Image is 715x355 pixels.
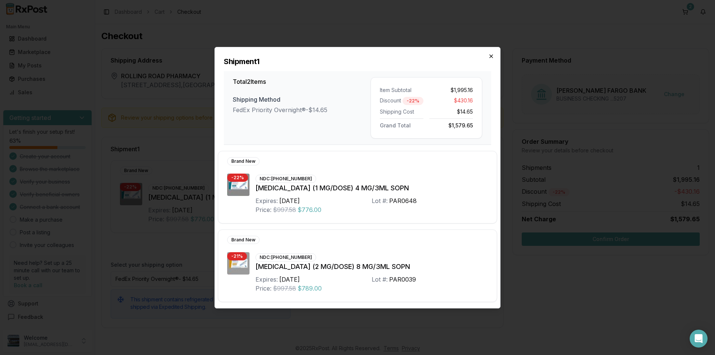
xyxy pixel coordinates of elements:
div: Expires: [255,196,278,205]
div: Brand New [227,236,260,244]
div: Lot #: [372,196,388,205]
div: Brand New [227,157,260,165]
div: NDC: [PHONE_NUMBER] [255,253,316,262]
div: $14.65 [429,108,473,115]
div: - 22 % [403,97,423,105]
div: Expires: [255,275,278,284]
div: $1,995.16 [429,86,473,94]
div: Price: [255,205,271,214]
span: Grand Total [380,121,411,129]
div: [MEDICAL_DATA] (1 MG/DOSE) 4 MG/3ML SOPN [255,183,488,193]
div: [DATE] [279,196,300,205]
h3: Total 2 Items [233,77,371,86]
div: Shipping Cost [380,108,423,115]
div: $430.16 [429,97,473,105]
span: $1,579.65 [448,121,473,129]
span: $789.00 [298,284,322,293]
div: Lot #: [372,275,388,284]
img: Ozempic (1 MG/DOSE) 4 MG/3ML SOPN [227,174,250,196]
div: - 21 % [227,252,247,260]
div: Price: [255,284,271,293]
span: Discount [380,97,401,105]
span: $997.58 [273,205,296,214]
div: [DATE] [279,275,300,284]
div: Shipping Method [233,95,371,104]
h2: Shipment 1 [224,56,491,67]
div: PAR0648 [389,196,417,205]
img: Ozempic (2 MG/DOSE) 8 MG/3ML SOPN [227,252,250,275]
div: FedEx Priority Overnight® - $14.65 [233,105,371,114]
div: PAR0039 [389,275,416,284]
div: Item Subtotal [380,86,423,94]
div: NDC: [PHONE_NUMBER] [255,175,316,183]
div: - 22 % [227,174,248,182]
div: [MEDICAL_DATA] (2 MG/DOSE) 8 MG/3ML SOPN [255,262,488,272]
span: $997.58 [273,284,296,293]
span: $776.00 [298,205,321,214]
